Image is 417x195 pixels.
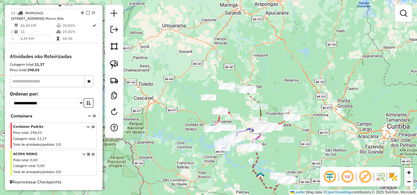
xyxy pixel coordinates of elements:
img: Fluxo de ruas [375,172,385,182]
span: Reprocessar Checkpoints [10,179,61,185]
i: Tempo total em rota [58,3,61,6]
span: 298,03 [30,131,42,135]
span: Ocultar deslocamento [322,169,337,184]
span: Total de atividades/pedidos [13,142,54,147]
strong: 11,17 [34,62,44,67]
span: Peso total [13,158,28,162]
span: 13 - [11,11,64,21]
td: = [11,36,14,42]
img: PA União da Vitória [283,174,291,182]
i: Opções [87,153,90,176]
img: Exibir/Ocultar setores [388,172,398,182]
span: 0/0 [56,170,61,174]
a: Exibir filtros [397,7,410,19]
em: Opções [92,11,95,15]
span: Cubagem total [13,164,35,168]
span: : [35,137,36,141]
div: Cubagem total: [10,62,98,67]
img: PA Bituruna [256,172,264,180]
img: PA Laranjeiras do Sul [208,124,216,132]
span: : [35,164,36,168]
i: Tempo total em rota [56,37,60,40]
em: Alterar sequência das rotas [81,11,84,15]
div: Atividade não roteirizada - AMERICAN BURGUER [278,137,294,143]
i: % de utilização do peso [56,24,61,27]
span: Exibir rótulo [358,169,372,184]
td: 11 [20,29,56,35]
a: OpenStreetMap [326,190,352,194]
td: 23,01% [62,29,92,35]
span: Peso total [13,131,28,135]
div: Peso total: [10,67,98,73]
span: : [54,142,55,147]
span: 0,00 [30,158,38,162]
div: Map data © contributors,© 2025 TomTom, Microsoft [289,190,417,195]
span: Total de atividades/pedidos [13,170,54,174]
span: RHM4J62 [25,11,42,15]
div: Atividade não roteirizada - Posto Laranjal [201,94,216,100]
img: PA Pitanga [244,85,252,93]
button: Ordem crescente [84,98,93,108]
span: : [28,158,29,162]
span: Ocultar NR [340,169,355,184]
a: Exportar sessão [108,23,120,37]
span: 11,17 [37,137,47,141]
i: % de utilização da cubagem [56,30,61,33]
em: Finalizar rota [86,11,90,15]
td: / [11,29,14,35]
img: Selecionar atividades - polígono [110,42,118,50]
i: Distância Total [14,24,18,27]
a: Reroteirizar Sessão [108,106,120,119]
a: Leaflet [290,190,305,194]
a: Zoom in [404,168,413,177]
a: Criar rota [107,74,121,87]
h4: Atividades não Roteirizadas [10,54,98,59]
img: Selecionar atividades - laço [110,60,118,69]
strong: 298,03 [27,68,39,72]
span: : [28,131,29,135]
span: Cubagem total [13,137,35,141]
span: 0,00 [37,164,45,168]
td: 6,41 KM [20,2,58,8]
td: = [11,2,14,8]
i: Total de Atividades [14,30,18,33]
i: Rota otimizada [92,24,96,27]
td: 02:54 [62,36,92,42]
td: 05:19 [64,2,95,8]
img: VIRGINIA GUARAPUAVA [259,123,267,131]
td: 26,30 KM [20,23,56,29]
a: Nova sessão e pesquisa [108,7,120,21]
label: Ordenar por: [10,90,98,97]
span: ACIMA 900KG [13,151,79,157]
td: 2,39 KM [20,36,56,42]
a: Zoom out [404,177,413,186]
span: 3/5 [56,142,61,147]
span: Containers [11,113,80,119]
span: : [54,170,55,174]
img: Criar rota [110,76,118,85]
span: − [407,178,411,185]
td: 20,83% [62,23,92,29]
span: + [407,169,411,176]
span: Container Padrão [13,124,79,129]
a: Criar modelo [108,89,120,103]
